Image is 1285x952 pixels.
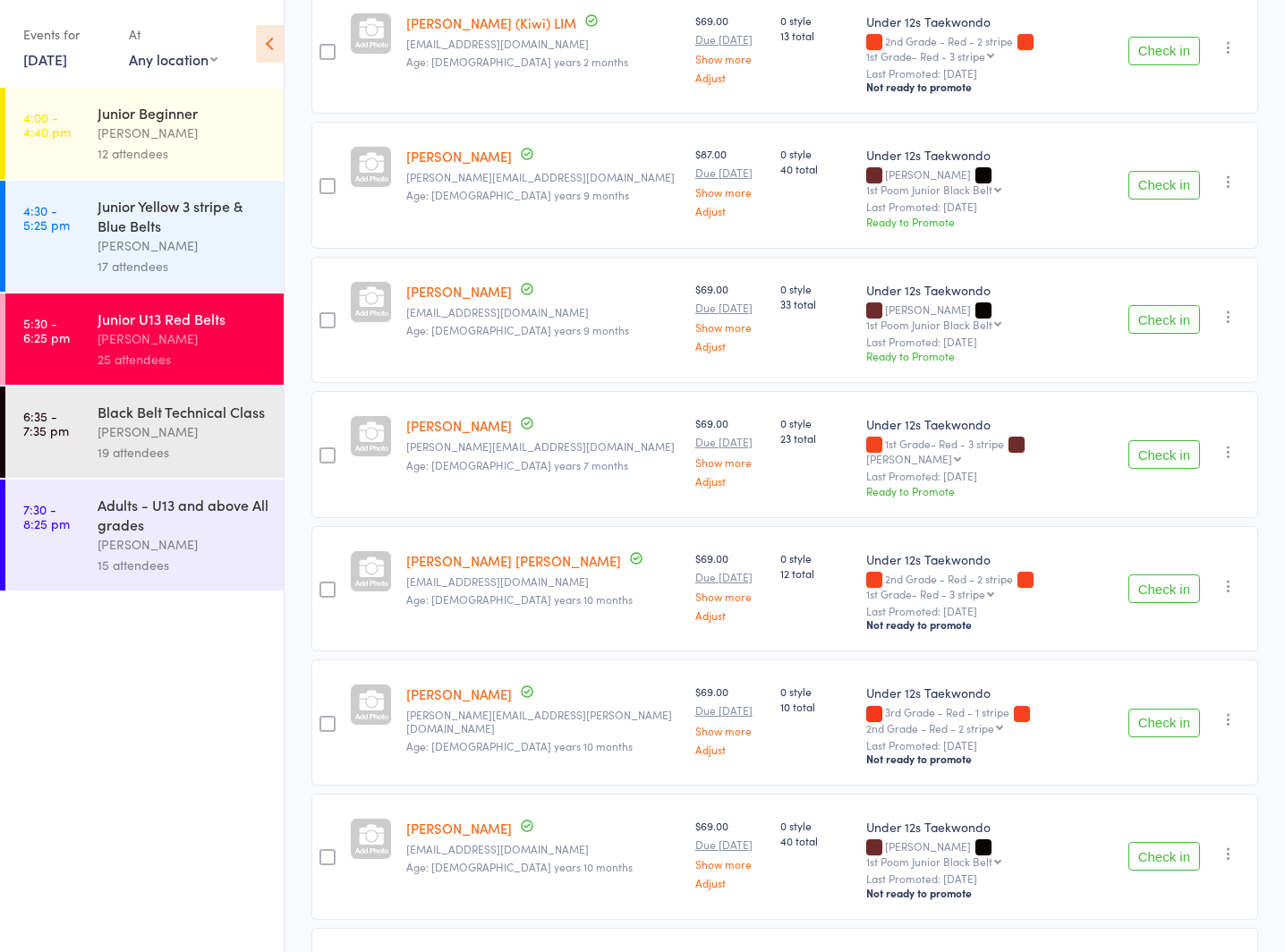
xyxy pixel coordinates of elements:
[129,49,217,69] div: Any location
[98,421,268,442] div: [PERSON_NAME]
[695,744,767,755] a: Adjust
[23,502,70,531] time: 7:30 - 8:25 pm
[406,13,576,32] a: [PERSON_NAME] (Kiwi) LIM
[98,442,268,463] div: 19 attendees
[406,54,628,69] span: Age: [DEMOGRAPHIC_DATA] years 2 months
[695,53,767,64] a: Show more
[866,752,1114,766] div: Not ready to promote
[866,35,1114,62] div: 2nd Grade - Red - 2 stripe
[23,203,70,232] time: 4:30 - 5:25 pm
[1128,709,1200,737] button: Check in
[406,738,633,753] span: Age: [DEMOGRAPHIC_DATA] years 10 months
[406,38,681,50] small: agnesker230513@gmail.com
[780,415,851,430] span: 0 style
[1128,37,1200,65] button: Check in
[780,296,851,311] span: 33 total
[695,725,767,736] a: Show more
[406,171,681,183] small: rachelle.marshall86@gmail.com
[695,13,767,83] div: $69.00
[695,340,767,352] a: Adjust
[695,475,767,487] a: Adjust
[695,302,767,314] small: Due [DATE]
[406,457,628,472] span: Age: [DEMOGRAPHIC_DATA] years 7 months
[866,80,1114,94] div: Not ready to promote
[406,147,512,166] a: [PERSON_NAME]
[866,470,1114,482] small: Last Promoted: [DATE]
[695,684,767,754] div: $69.00
[866,818,1114,836] div: Under 12s Taekwondo
[866,886,1114,900] div: Not ready to promote
[866,214,1114,229] div: Ready to Promote
[695,571,767,583] small: Due [DATE]
[695,704,767,717] small: Due [DATE]
[866,13,1114,30] div: Under 12s Taekwondo
[23,409,69,438] time: 6:35 - 7:35 pm
[866,146,1114,164] div: Under 12s Taekwondo
[866,168,1114,195] div: [PERSON_NAME]
[98,349,268,370] div: 25 attendees
[780,161,851,176] span: 40 total
[866,67,1114,80] small: Last Promoted: [DATE]
[98,123,268,143] div: [PERSON_NAME]
[406,843,681,855] small: shelly08kap@gmail.com
[866,573,1114,599] div: 2nd Grade - Red - 2 stripe
[866,684,1114,701] div: Under 12s Taekwondo
[695,591,767,602] a: Show more
[866,319,992,330] div: 1st Poom Junior Black Belt
[406,859,633,874] span: Age: [DEMOGRAPHIC_DATA] years 10 months
[866,200,1114,213] small: Last Promoted: [DATE]
[780,550,851,565] span: 0 style
[1128,842,1200,871] button: Check in
[866,706,1114,733] div: 3rd Grade - Red - 1 stripe
[98,402,268,421] div: Black Belt Technical Class
[695,321,767,333] a: Show more
[23,316,70,344] time: 5:30 - 6:25 pm
[780,430,851,446] span: 23 total
[5,181,284,292] a: 4:30 -5:25 pmJunior Yellow 3 stripe & Blue Belts[PERSON_NAME]17 attendees
[695,609,767,621] a: Adjust
[780,281,851,296] span: 0 style
[866,872,1114,885] small: Last Promoted: [DATE]
[406,709,681,735] small: liza.raynes@gmail.com
[98,555,268,575] div: 15 attendees
[695,205,767,217] a: Adjust
[780,28,851,43] span: 13 total
[406,575,681,588] small: Rawal1982@gmail.com
[695,550,767,621] div: $69.00
[866,415,1114,433] div: Under 12s Taekwondo
[98,534,268,555] div: [PERSON_NAME]
[866,588,985,599] div: 1st Grade- Red - 3 stripe
[5,293,284,385] a: 5:30 -6:25 pmJunior U13 Red Belts[PERSON_NAME]25 attendees
[98,103,268,123] div: Junior Beginner
[5,480,284,591] a: 7:30 -8:25 pmAdults - U13 and above All grades[PERSON_NAME]15 attendees
[866,855,992,867] div: 1st Poom Junior Black Belt
[406,440,681,453] small: jai.nunn@vline.com.au
[98,495,268,534] div: Adults - U13 and above All grades
[695,818,767,888] div: $69.00
[866,336,1114,348] small: Last Promoted: [DATE]
[866,739,1114,752] small: Last Promoted: [DATE]
[695,146,767,217] div: $87.00
[695,415,767,486] div: $69.00
[23,110,71,139] time: 4:00 - 4:40 pm
[695,166,767,179] small: Due [DATE]
[5,387,284,478] a: 6:35 -7:35 pmBlack Belt Technical Class[PERSON_NAME]19 attendees
[5,88,284,179] a: 4:00 -4:40 pmJunior Beginner[PERSON_NAME]12 attendees
[695,456,767,468] a: Show more
[866,303,1114,330] div: [PERSON_NAME]
[695,838,767,851] small: Due [DATE]
[866,605,1114,617] small: Last Promoted: [DATE]
[780,684,851,699] span: 0 style
[98,235,268,256] div: [PERSON_NAME]
[780,565,851,581] span: 12 total
[23,49,67,69] a: [DATE]
[780,146,851,161] span: 0 style
[98,196,268,235] div: Junior Yellow 3 stripe & Blue Belts
[23,20,111,49] div: Events for
[866,281,1114,299] div: Under 12s Taekwondo
[695,436,767,448] small: Due [DATE]
[866,617,1114,632] div: Not ready to promote
[780,818,851,833] span: 0 style
[1128,171,1200,200] button: Check in
[695,858,767,870] a: Show more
